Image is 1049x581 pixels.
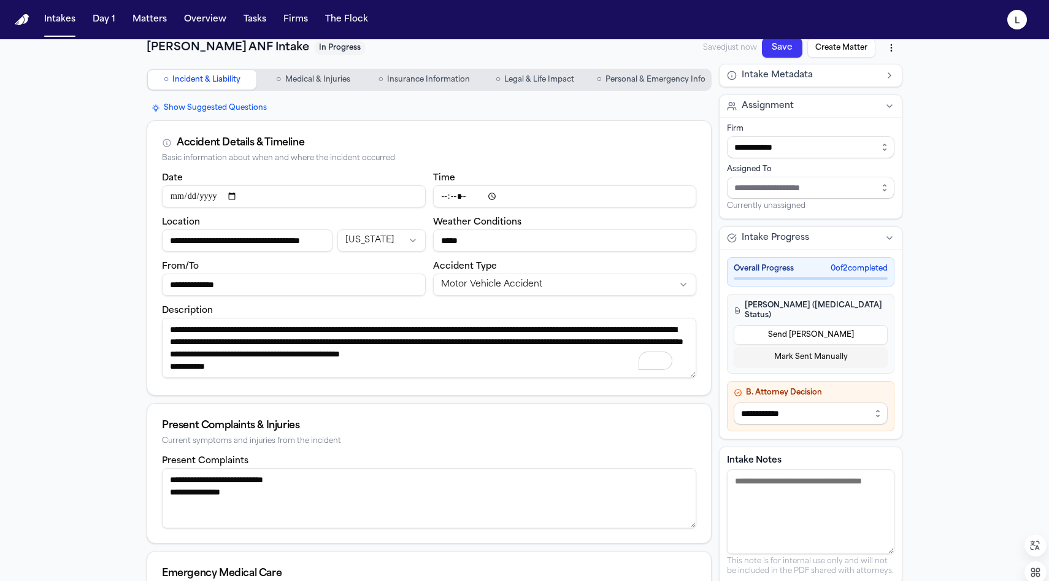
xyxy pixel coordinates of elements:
span: Personal & Emergency Info [605,75,705,85]
button: Intake Progress [720,227,902,249]
textarea: Intake notes [727,469,894,554]
button: Show Suggested Questions [147,101,272,115]
label: From/To [162,262,199,271]
button: More actions [880,37,902,59]
span: Intake Progress [742,232,809,244]
div: Emergency Medical Care [162,566,696,581]
div: Present Complaints & Injuries [162,418,696,433]
span: 0 of 2 completed [831,264,888,274]
span: Currently unassigned [727,201,805,211]
label: Location [162,218,200,227]
input: From/To destination [162,274,426,296]
span: Assignment [742,100,794,112]
label: Intake Notes [727,455,894,467]
button: Go to Legal & Life Impact [481,70,590,90]
span: Saved just now [703,43,757,53]
button: Go to Personal & Emergency Info [592,70,710,90]
input: Weather conditions [433,229,697,252]
span: Overall Progress [734,264,794,274]
button: Day 1 [88,9,120,31]
div: Current symptoms and injuries from the incident [162,437,696,446]
span: Intake Metadata [742,69,813,82]
span: ○ [597,74,602,86]
button: The Flock [320,9,373,31]
input: Incident location [162,229,332,252]
button: Send [PERSON_NAME] [734,325,888,345]
button: Go to Medical & Injuries [259,70,367,90]
input: Select firm [727,136,894,158]
span: ○ [164,74,169,86]
span: ○ [496,74,501,86]
button: Incident state [337,229,425,252]
div: Assigned To [727,164,894,174]
label: Accident Type [433,262,497,271]
textarea: Present complaints [162,468,696,528]
button: Intakes [39,9,80,31]
span: ○ [378,74,383,86]
button: Create Matter [807,38,875,58]
span: Medical & Injuries [285,75,350,85]
span: Incident & Liability [172,75,240,85]
button: Assignment [720,95,902,117]
input: Incident date [162,185,426,207]
button: Tasks [239,9,271,31]
div: Firm [727,124,894,134]
label: Present Complaints [162,456,248,466]
button: Overview [179,9,231,31]
span: Insurance Information [387,75,470,85]
button: Matters [128,9,172,31]
button: Firms [279,9,313,31]
input: Incident time [433,185,697,207]
button: Go to Insurance Information [370,70,478,90]
label: Time [433,174,455,183]
h4: [PERSON_NAME] ([MEDICAL_DATA] Status) [734,301,888,320]
textarea: To enrich screen reader interactions, please activate Accessibility in Grammarly extension settings [162,318,696,378]
div: Basic information about when and where the incident occurred [162,154,696,163]
img: Finch Logo [15,14,29,26]
button: Intake Metadata [720,64,902,87]
label: Date [162,174,183,183]
input: Assign to staff member [727,177,894,199]
a: Home [15,14,29,26]
p: This note is for internal use only and will not be included in the PDF shared with attorneys. [727,556,894,576]
label: Weather Conditions [433,218,521,227]
span: Legal & Life Impact [504,75,574,85]
h4: B. Attorney Decision [734,388,888,398]
h1: [PERSON_NAME] ANF Intake [147,39,309,56]
button: Go to Incident & Liability [148,70,256,90]
span: ○ [276,74,281,86]
button: Save [762,38,802,58]
label: Description [162,306,213,315]
span: In Progress [314,40,366,55]
div: Accident Details & Timeline [177,136,304,150]
button: Mark Sent Manually [734,347,888,367]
